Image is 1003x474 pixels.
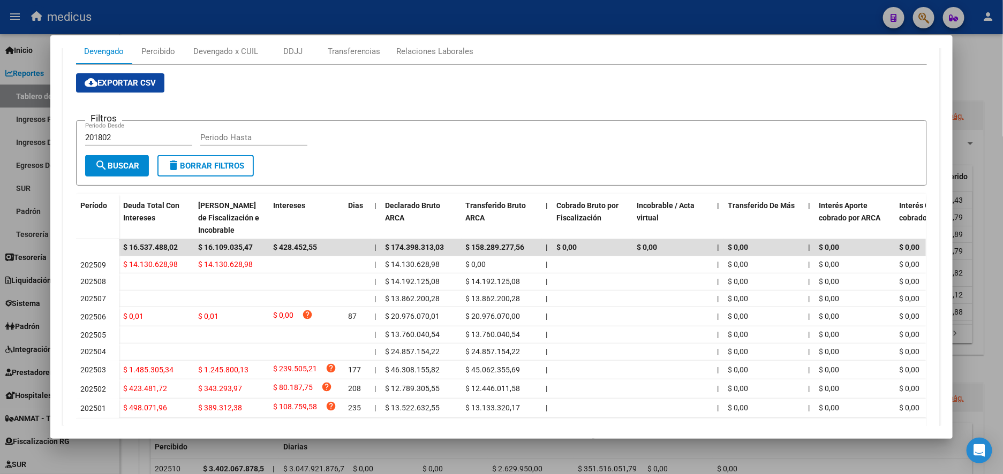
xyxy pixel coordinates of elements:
[546,294,548,303] span: |
[546,365,548,374] span: |
[819,277,840,286] span: $ 0,00
[900,294,920,303] span: $ 0,00
[557,201,619,222] span: Cobrado Bruto por Fiscalización
[728,260,749,269] span: $ 0,00
[728,403,749,412] span: $ 0,00
[123,312,144,320] span: $ 0,01
[895,194,976,241] datatable-header-cell: Interés Contribución cobrado por ARCA
[123,243,178,251] span: $ 16.537.488,02
[728,347,749,356] span: $ 0,00
[546,201,548,210] span: |
[386,347,440,356] span: $ 24.857.154,22
[466,201,526,222] span: Transferido Bruto ARCA
[809,403,810,412] span: |
[900,201,969,222] span: Interés Contribución cobrado por ARCA
[900,403,920,412] span: $ 0,00
[273,381,313,396] span: $ 80.187,75
[819,330,840,339] span: $ 0,00
[348,403,361,412] span: 235
[718,347,719,356] span: |
[728,365,749,374] span: $ 0,00
[546,347,548,356] span: |
[198,384,242,393] span: $ 343.293,97
[123,201,179,222] span: Deuda Total Con Intereses
[809,260,810,269] span: |
[273,363,317,377] span: $ 239.505,21
[900,243,920,251] span: $ 0,00
[95,161,139,171] span: Buscar
[326,401,336,411] i: help
[728,312,749,320] span: $ 0,00
[718,243,720,251] span: |
[375,384,376,393] span: |
[123,403,167,412] span: $ 498.071,96
[633,194,713,241] datatable-header-cell: Incobrable / Acta virtual
[728,243,749,251] span: $ 0,00
[348,201,363,210] span: Dias
[466,347,521,356] span: $ 24.857.154,22
[386,294,440,303] span: $ 13.862.200,28
[198,312,218,320] span: $ 0,01
[375,330,376,339] span: |
[386,365,440,374] span: $ 46.308.155,82
[542,194,553,241] datatable-header-cell: |
[809,330,810,339] span: |
[371,194,381,241] datatable-header-cell: |
[381,194,462,241] datatable-header-cell: Declarado Bruto ARCA
[157,155,254,177] button: Borrar Filtros
[819,243,840,251] span: $ 0,00
[553,194,633,241] datatable-header-cell: Cobrado Bruto por Fiscalización
[80,201,107,210] span: Período
[344,194,371,241] datatable-header-cell: Dias
[718,260,719,269] span: |
[198,201,259,234] span: [PERSON_NAME] de Fiscalización e Incobrable
[386,330,440,339] span: $ 13.760.040,54
[397,45,474,57] div: Relaciones Laborales
[809,277,810,286] span: |
[167,161,244,171] span: Borrar Filtros
[819,403,840,412] span: $ 0,00
[386,201,441,222] span: Declarado Bruto ARCA
[194,194,269,241] datatable-header-cell: Deuda Bruta Neto de Fiscalización e Incobrable
[321,381,332,392] i: help
[900,384,920,393] span: $ 0,00
[375,403,376,412] span: |
[80,277,106,286] span: 202508
[900,312,920,320] span: $ 0,00
[718,403,719,412] span: |
[123,365,174,374] span: $ 1.485.305,34
[900,330,920,339] span: $ 0,00
[809,243,811,251] span: |
[546,260,548,269] span: |
[85,155,149,177] button: Buscar
[302,309,313,320] i: help
[718,294,719,303] span: |
[809,312,810,320] span: |
[123,384,167,393] span: $ 423.481,72
[326,363,336,373] i: help
[466,260,486,269] span: $ 0,00
[85,112,122,124] h3: Filtros
[466,365,521,374] span: $ 45.062.355,69
[273,401,317,415] span: $ 108.759,58
[466,330,521,339] span: $ 13.760.040,54
[900,260,920,269] span: $ 0,00
[386,277,440,286] span: $ 14.192.125,08
[546,277,548,286] span: |
[375,277,376,286] span: |
[466,312,521,320] span: $ 20.976.070,00
[80,404,106,412] span: 202501
[815,194,895,241] datatable-header-cell: Interés Aporte cobrado por ARCA
[348,365,361,374] span: 177
[546,403,548,412] span: |
[728,330,749,339] span: $ 0,00
[466,243,525,251] span: $ 158.289.277,56
[466,384,521,393] span: $ 12.446.011,58
[718,330,719,339] span: |
[76,194,119,239] datatable-header-cell: Período
[85,76,97,89] mat-icon: cloud_download
[546,312,548,320] span: |
[466,403,521,412] span: $ 13.133.320,17
[819,347,840,356] span: $ 0,00
[269,194,344,241] datatable-header-cell: Intereses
